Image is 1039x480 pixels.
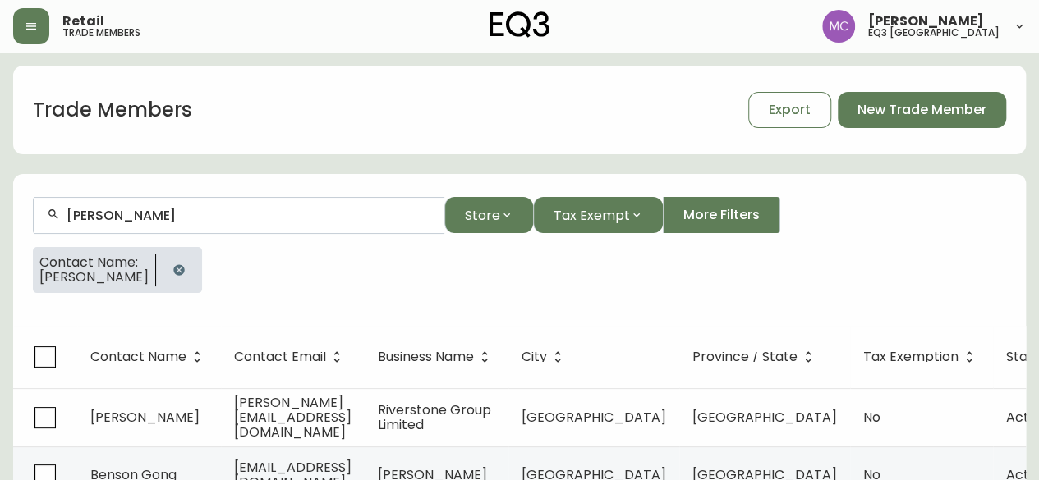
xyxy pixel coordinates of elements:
span: Business Name [378,350,495,364]
h5: trade members [62,28,140,38]
span: [PERSON_NAME] [90,408,200,427]
h5: eq3 [GEOGRAPHIC_DATA] [868,28,1000,38]
button: More Filters [663,197,780,233]
button: Export [748,92,831,128]
span: [PERSON_NAME] [868,15,984,28]
span: Store [465,205,500,226]
span: City [522,352,547,362]
span: [GEOGRAPHIC_DATA] [692,408,837,427]
span: [PERSON_NAME] [39,270,149,285]
span: City [522,350,568,364]
span: More Filters [683,206,760,224]
span: Contact Name [90,350,208,364]
span: New Trade Member [857,101,986,119]
span: Riverstone Group Limited [378,400,491,434]
span: No [863,408,880,427]
span: Province / State [692,352,798,362]
span: Export [769,101,811,119]
span: Tax Exempt [554,205,630,226]
button: New Trade Member [838,92,1006,128]
span: Retail [62,15,104,28]
h1: Trade Members [33,96,192,124]
span: Tax Exemption [863,350,980,364]
span: Tax Exemption [863,352,959,362]
span: Contact Name: [39,255,149,270]
button: Tax Exempt [533,197,663,233]
span: [PERSON_NAME][EMAIL_ADDRESS][DOMAIN_NAME] [234,393,352,441]
button: Store [444,197,533,233]
span: Contact Email [234,352,326,362]
span: Business Name [378,352,474,362]
span: [GEOGRAPHIC_DATA] [522,408,666,427]
span: Province / State [692,350,819,364]
input: Search [67,208,431,223]
img: 6dbdb61c5655a9a555815750a11666cc [822,10,855,43]
span: Contact Email [234,350,347,364]
img: logo [490,11,550,38]
span: Contact Name [90,352,186,362]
